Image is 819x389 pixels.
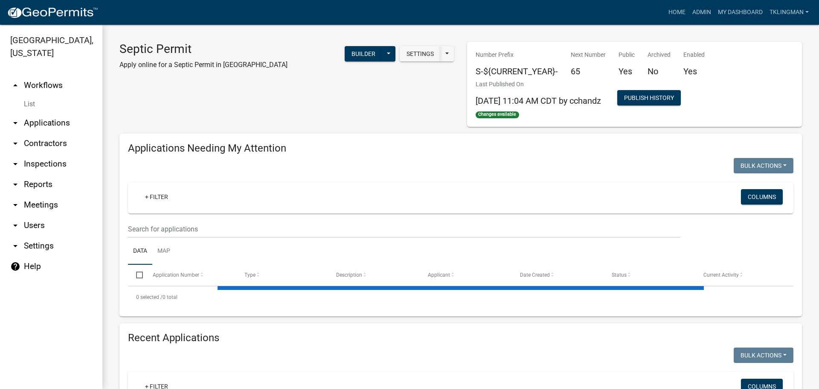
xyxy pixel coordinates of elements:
datatable-header-cell: Current Activity [695,265,787,285]
p: Next Number [571,50,606,59]
p: Number Prefix [476,50,558,59]
p: Public [619,50,635,59]
button: Bulk Actions [734,158,793,173]
i: arrow_drop_down [10,159,20,169]
a: Data [128,238,152,265]
p: Last Published On [476,80,601,89]
span: Current Activity [703,272,739,278]
datatable-header-cell: Type [236,265,328,285]
span: [DATE] 11:04 AM CDT by cchandz [476,96,601,106]
span: Type [244,272,256,278]
p: Apply online for a Septic Permit in [GEOGRAPHIC_DATA] [119,60,288,70]
a: + Filter [138,189,175,205]
i: arrow_drop_up [10,80,20,91]
i: arrow_drop_down [10,241,20,251]
span: Date Created [520,272,550,278]
datatable-header-cell: Date Created [511,265,603,285]
h4: Applications Needing My Attention [128,142,793,155]
a: Home [665,4,689,20]
datatable-header-cell: Application Number [144,265,236,285]
i: arrow_drop_down [10,200,20,210]
datatable-header-cell: Applicant [420,265,511,285]
h5: No [648,66,671,76]
a: Map [152,238,175,265]
datatable-header-cell: Description [328,265,420,285]
h5: 65 [571,66,606,76]
wm-modal-confirm: Workflow Publish History [617,95,681,102]
button: Settings [400,46,441,61]
span: Changes available [476,111,519,118]
span: Applicant [428,272,450,278]
div: 0 total [128,287,793,308]
button: Publish History [617,90,681,105]
i: help [10,261,20,272]
i: arrow_drop_down [10,118,20,128]
h4: Recent Applications [128,332,793,344]
a: Admin [689,4,714,20]
p: Archived [648,50,671,59]
datatable-header-cell: Select [128,265,144,285]
i: arrow_drop_down [10,220,20,231]
input: Search for applications [128,220,680,238]
h5: Yes [619,66,635,76]
h5: Yes [683,66,705,76]
span: Status [612,272,627,278]
span: Application Number [153,272,199,278]
button: Builder [345,46,382,61]
p: Enabled [683,50,705,59]
i: arrow_drop_down [10,179,20,190]
a: tklingman [766,4,812,20]
i: arrow_drop_down [10,138,20,149]
h3: Septic Permit [119,42,288,56]
span: Description [336,272,362,278]
span: 0 selected / [136,294,163,300]
a: My Dashboard [714,4,766,20]
h5: S-${CURRENT_YEAR}- [476,66,558,76]
datatable-header-cell: Status [604,265,695,285]
button: Columns [741,189,783,205]
button: Bulk Actions [734,348,793,363]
